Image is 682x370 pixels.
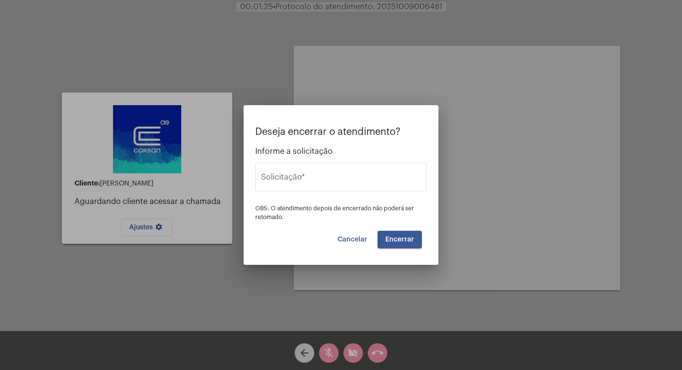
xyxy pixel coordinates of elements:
[255,147,427,156] span: Informe a solicitação
[378,231,422,248] button: Encerrar
[385,236,414,243] span: Encerrar
[261,175,421,184] input: Buscar solicitação
[338,236,367,243] span: Cancelar
[330,231,375,248] button: Cancelar
[255,127,427,137] p: Deseja encerrar o atendimento?
[255,205,414,220] span: OBS: O atendimento depois de encerrado não poderá ser retomado.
